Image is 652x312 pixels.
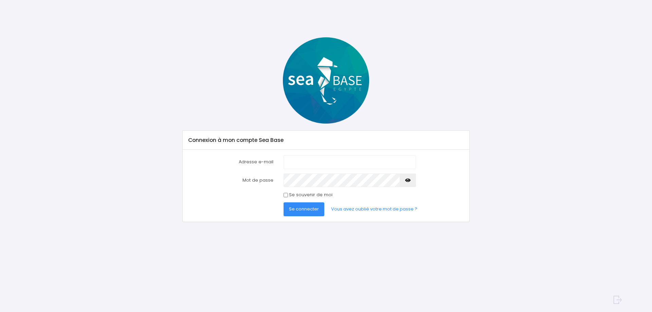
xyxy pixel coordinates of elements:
label: Adresse e-mail [183,155,278,169]
label: Mot de passe [183,173,278,187]
label: Se souvenir de moi [289,191,332,198]
div: Connexion à mon compte Sea Base [183,131,469,150]
button: Se connecter [284,202,324,216]
a: Vous avez oublié votre mot de passe ? [326,202,423,216]
span: Se connecter [289,206,319,212]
